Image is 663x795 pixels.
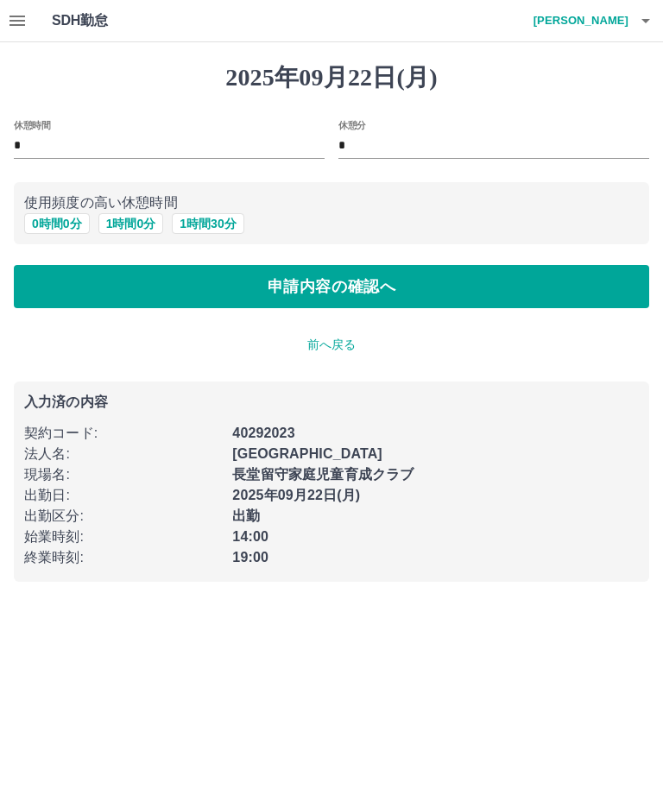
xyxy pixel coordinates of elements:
button: 1時間0分 [98,213,164,234]
label: 休憩時間 [14,118,50,131]
p: 前へ戻る [14,336,649,354]
p: 出勤日 : [24,485,222,506]
p: 法人名 : [24,444,222,464]
p: 契約コード : [24,423,222,444]
b: 出勤 [232,508,260,523]
button: 1時間30分 [172,213,243,234]
b: 19:00 [232,550,268,565]
p: 現場名 : [24,464,222,485]
button: 0時間0分 [24,213,90,234]
b: [GEOGRAPHIC_DATA] [232,446,382,461]
h1: 2025年09月22日(月) [14,63,649,92]
b: 40292023 [232,426,294,440]
b: 14:00 [232,529,268,544]
button: 申請内容の確認へ [14,265,649,308]
p: 出勤区分 : [24,506,222,527]
p: 始業時刻 : [24,527,222,547]
b: 長堂留守家庭児童育成クラブ [232,467,414,482]
b: 2025年09月22日(月) [232,488,360,502]
p: 終業時刻 : [24,547,222,568]
label: 休憩分 [338,118,366,131]
p: 使用頻度の高い休憩時間 [24,192,639,213]
p: 入力済の内容 [24,395,639,409]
